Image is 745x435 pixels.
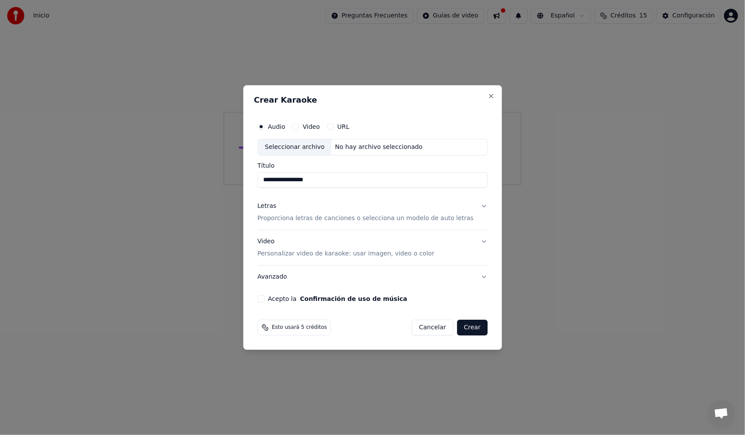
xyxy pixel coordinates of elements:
[457,320,488,335] button: Crear
[337,124,350,130] label: URL
[272,324,327,331] span: Esto usará 5 créditos
[257,249,434,258] p: Personalizar video de karaoke: usar imagen, video o color
[258,139,332,155] div: Seleccionar archivo
[254,96,491,104] h2: Crear Karaoke
[412,320,453,335] button: Cancelar
[257,230,488,265] button: VideoPersonalizar video de karaoke: usar imagen, video o color
[257,237,434,258] div: Video
[332,143,426,152] div: No hay archivo seleccionado
[300,296,407,302] button: Acepto la
[257,162,488,169] label: Título
[257,266,488,288] button: Avanzado
[268,296,407,302] label: Acepto la
[268,124,285,130] label: Audio
[257,195,488,230] button: LetrasProporciona letras de canciones o selecciona un modelo de auto letras
[257,214,474,223] p: Proporciona letras de canciones o selecciona un modelo de auto letras
[303,124,320,130] label: Video
[257,202,276,211] div: Letras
